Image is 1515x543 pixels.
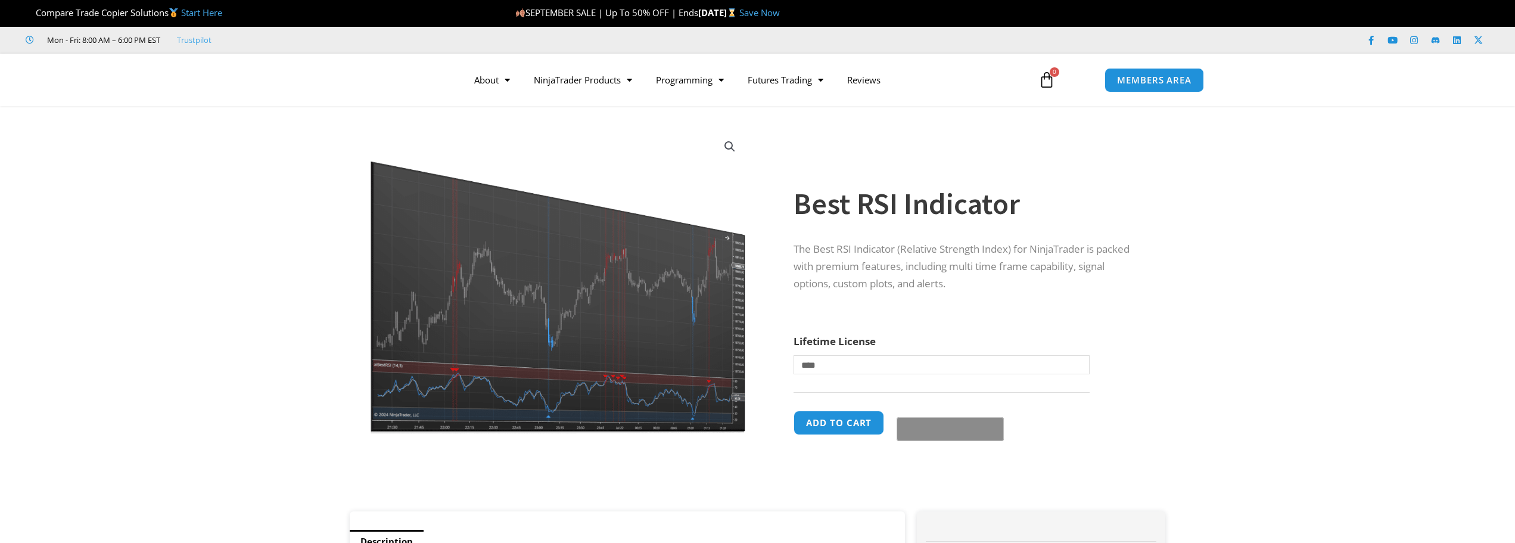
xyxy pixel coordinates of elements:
[794,380,812,389] a: Clear options
[1021,63,1073,97] a: 0
[515,7,698,18] span: SEPTEMBER SALE | Up To 50% OFF | Ends
[894,409,1001,410] iframe: Secure payment input frame
[522,66,644,94] a: NinjaTrader Products
[177,33,211,47] a: Trustpilot
[366,127,749,434] img: Best RSI
[727,8,736,17] img: ⌛
[516,8,525,17] img: 🍂
[794,183,1141,225] h1: Best RSI Indicator
[719,136,741,157] a: View full-screen image gallery
[835,66,892,94] a: Reviews
[462,66,522,94] a: About
[26,7,222,18] span: Compare Trade Copier Solutions
[44,33,160,47] span: Mon - Fri: 8:00 AM – 6:00 PM EST
[794,334,876,348] label: Lifetime License
[739,7,780,18] a: Save Now
[26,8,35,17] img: 🏆
[169,8,178,17] img: 🥇
[897,417,1004,441] button: Buy with GPay
[1117,76,1192,85] span: MEMBERS AREA
[698,7,739,18] strong: [DATE]
[462,66,1025,94] nav: Menu
[794,411,884,435] button: Add to cart
[311,58,439,101] img: LogoAI | Affordable Indicators – NinjaTrader
[1050,67,1059,77] span: 0
[1105,68,1204,92] a: MEMBERS AREA
[644,66,736,94] a: Programming
[736,66,835,94] a: Futures Trading
[794,242,1130,290] span: The Best RSI Indicator (Relative Strength Index) for NinjaTrader is packed with premium features,...
[181,7,222,18] a: Start Here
